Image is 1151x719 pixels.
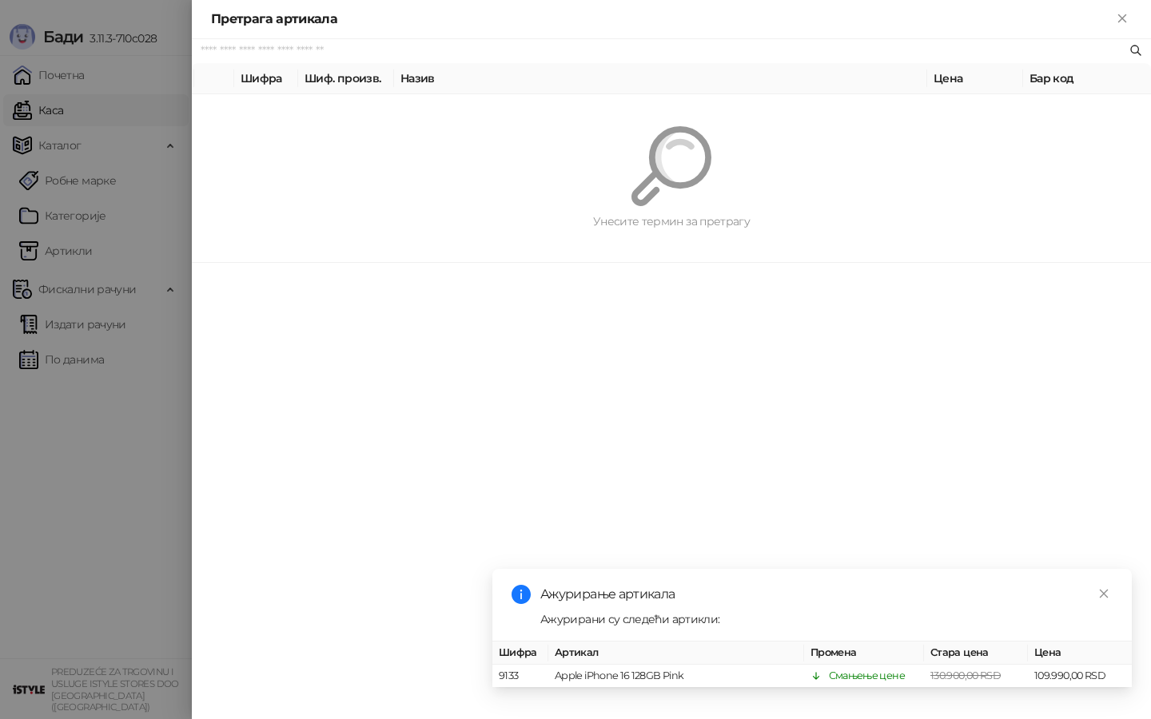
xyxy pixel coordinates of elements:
div: Унесите термин за претрагу [230,213,1113,230]
th: Артикал [548,642,804,665]
th: Стара цена [924,642,1028,665]
th: Назив [394,63,927,94]
td: 9133 [492,665,548,688]
div: Ажурирање артикала [540,585,1113,604]
th: Цена [927,63,1023,94]
img: Претрага [631,126,711,206]
span: info-circle [512,585,531,604]
button: Close [1113,10,1132,29]
a: Close [1095,585,1113,602]
th: Промена [804,642,924,665]
div: Смањење цене [829,668,905,684]
span: close [1098,588,1109,599]
div: Претрага артикала [211,10,1113,29]
th: Цена [1028,642,1132,665]
span: 130.900,00 RSD [930,669,1001,681]
td: 109.990,00 RSD [1028,665,1132,688]
div: Ажурирани су следећи артикли: [540,610,1113,628]
th: Бар код [1023,63,1151,94]
th: Шифра [492,642,548,665]
td: Apple iPhone 16 128GB Pink [548,665,804,688]
th: Шифра [234,63,298,94]
th: Шиф. произв. [298,63,394,94]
